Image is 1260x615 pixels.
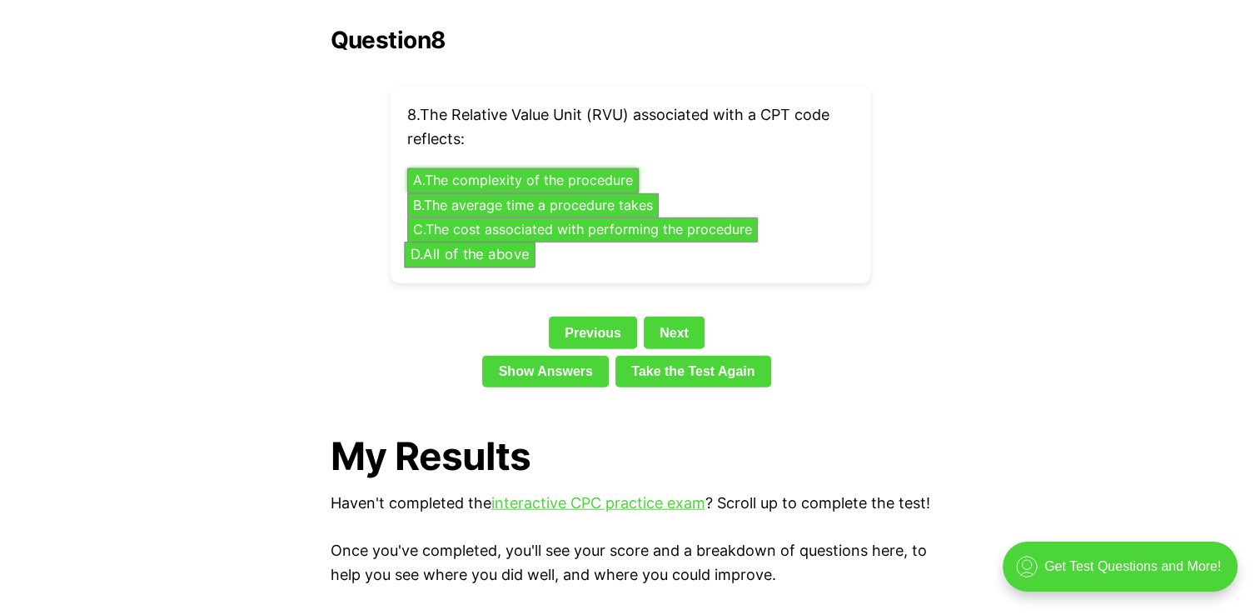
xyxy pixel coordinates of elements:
[331,434,930,478] h1: My Results
[407,217,758,242] button: C.The cost associated with performing the procedure
[331,492,930,516] p: Haven't completed the ? Scroll up to complete the test!
[331,27,930,53] h2: Question 8
[407,168,639,193] button: A.The complexity of the procedure
[989,533,1260,615] iframe: portal-trigger
[404,242,535,267] button: D.All of the above
[549,317,637,348] a: Previous
[331,539,930,587] p: Once you've completed, you'll see your score and a breakdown of questions here, to help you see w...
[407,103,854,152] p: 8 . The Relative Value Unit (RVU) associated with a CPT code reflects:
[491,494,705,512] a: interactive CPC practice exam
[615,356,771,387] a: Take the Test Again
[482,356,609,387] a: Show Answers
[644,317,705,348] a: Next
[407,193,659,218] button: B.The average time a procedure takes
